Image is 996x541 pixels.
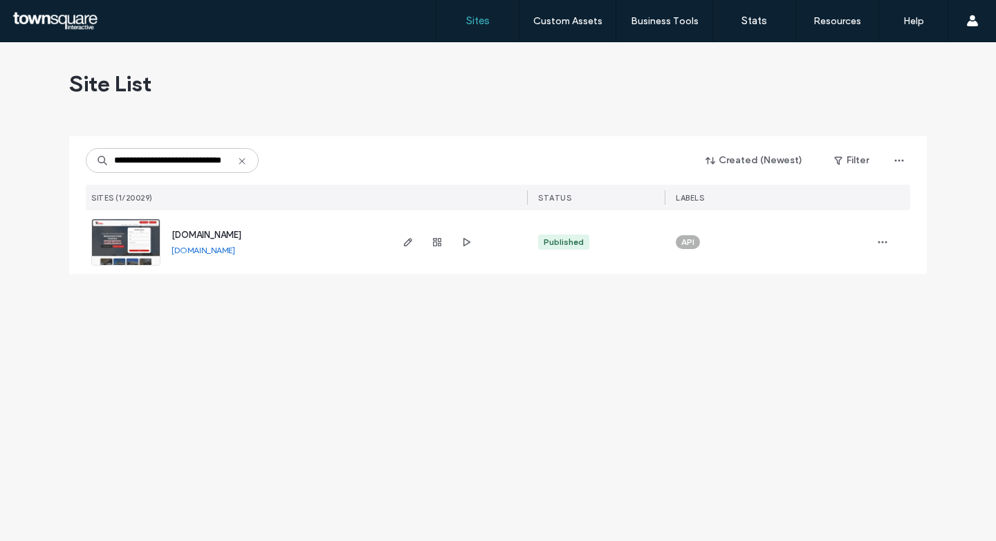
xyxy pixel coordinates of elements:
[741,15,767,27] label: Stats
[676,193,704,203] span: LABELS
[538,193,571,203] span: STATUS
[69,70,151,98] span: Site List
[903,15,924,27] label: Help
[544,236,584,248] div: Published
[533,15,602,27] label: Custom Assets
[172,245,235,255] a: [DOMAIN_NAME]
[694,149,815,172] button: Created (Newest)
[813,15,861,27] label: Resources
[631,15,699,27] label: Business Tools
[820,149,883,172] button: Filter
[172,230,241,240] a: [DOMAIN_NAME]
[681,236,694,248] span: API
[91,193,153,203] span: SITES (1/20029)
[466,15,490,27] label: Sites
